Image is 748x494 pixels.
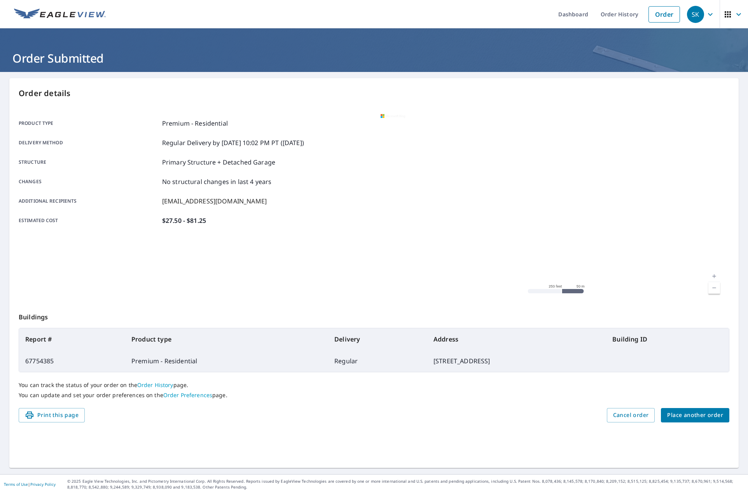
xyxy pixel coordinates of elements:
[607,408,655,422] button: Cancel order
[708,270,720,282] a: Current Level 17, Zoom In
[14,9,106,20] img: EV Logo
[19,88,729,99] p: Order details
[328,350,427,372] td: Regular
[427,350,606,372] td: [STREET_ADDRESS]
[19,196,159,206] p: Additional recipients
[648,6,680,23] a: Order
[19,216,159,225] p: Estimated cost
[427,328,606,350] th: Address
[137,381,173,389] a: Order History
[162,216,206,225] p: $27.50 - $81.25
[19,177,159,186] p: Changes
[19,138,159,147] p: Delivery method
[162,119,228,128] p: Premium - Residential
[687,6,704,23] div: SK
[9,50,739,66] h1: Order Submitted
[162,158,275,167] p: Primary Structure + Detached Garage
[328,328,427,350] th: Delivery
[19,392,729,399] p: You can update and set your order preferences on the page.
[30,482,56,487] a: Privacy Policy
[19,158,159,167] p: Structure
[67,478,744,490] p: © 2025 Eagle View Technologies, Inc. and Pictometry International Corp. All Rights Reserved. Repo...
[708,282,720,294] a: Current Level 17, Zoom Out
[606,328,729,350] th: Building ID
[19,382,729,389] p: You can track the status of your order on the page.
[19,328,125,350] th: Report #
[19,119,159,128] p: Product type
[4,482,56,487] p: |
[613,410,649,420] span: Cancel order
[162,138,304,147] p: Regular Delivery by [DATE] 10:02 PM PT ([DATE])
[4,482,28,487] a: Terms of Use
[125,350,328,372] td: Premium - Residential
[19,350,125,372] td: 67754385
[19,303,729,328] p: Buildings
[125,328,328,350] th: Product type
[162,177,272,186] p: No structural changes in last 4 years
[19,408,85,422] button: Print this page
[667,410,723,420] span: Place another order
[25,410,79,420] span: Print this page
[162,196,267,206] p: [EMAIL_ADDRESS][DOMAIN_NAME]
[163,391,212,399] a: Order Preferences
[661,408,729,422] button: Place another order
